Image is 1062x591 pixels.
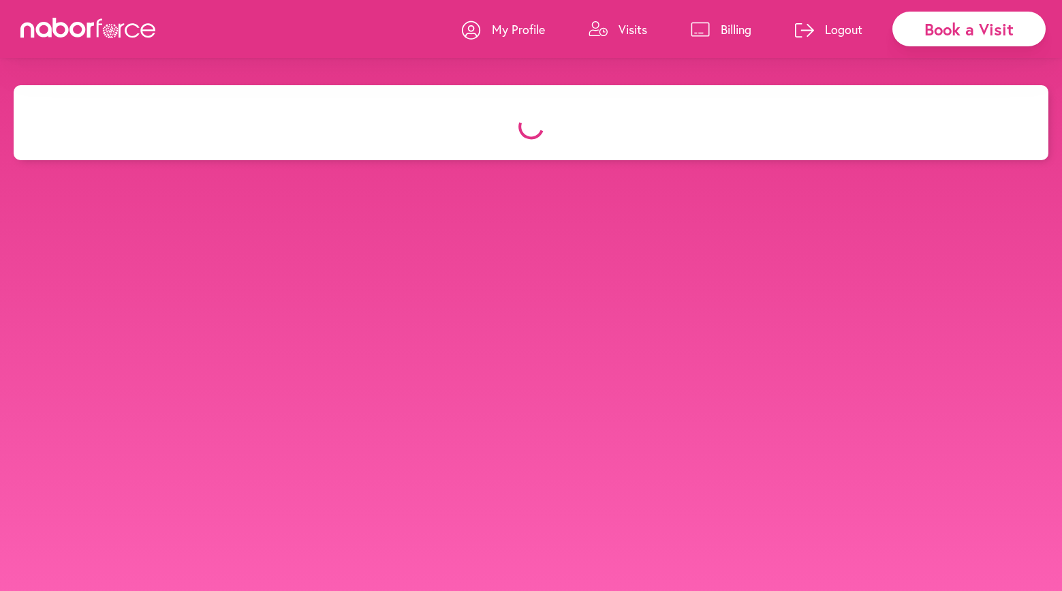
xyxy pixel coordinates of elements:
a: Visits [589,9,647,50]
a: Billing [691,9,751,50]
div: Book a Visit [892,12,1046,46]
p: My Profile [492,21,545,37]
p: Visits [619,21,647,37]
p: Billing [721,21,751,37]
a: Logout [795,9,862,50]
a: My Profile [462,9,545,50]
p: Logout [825,21,862,37]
